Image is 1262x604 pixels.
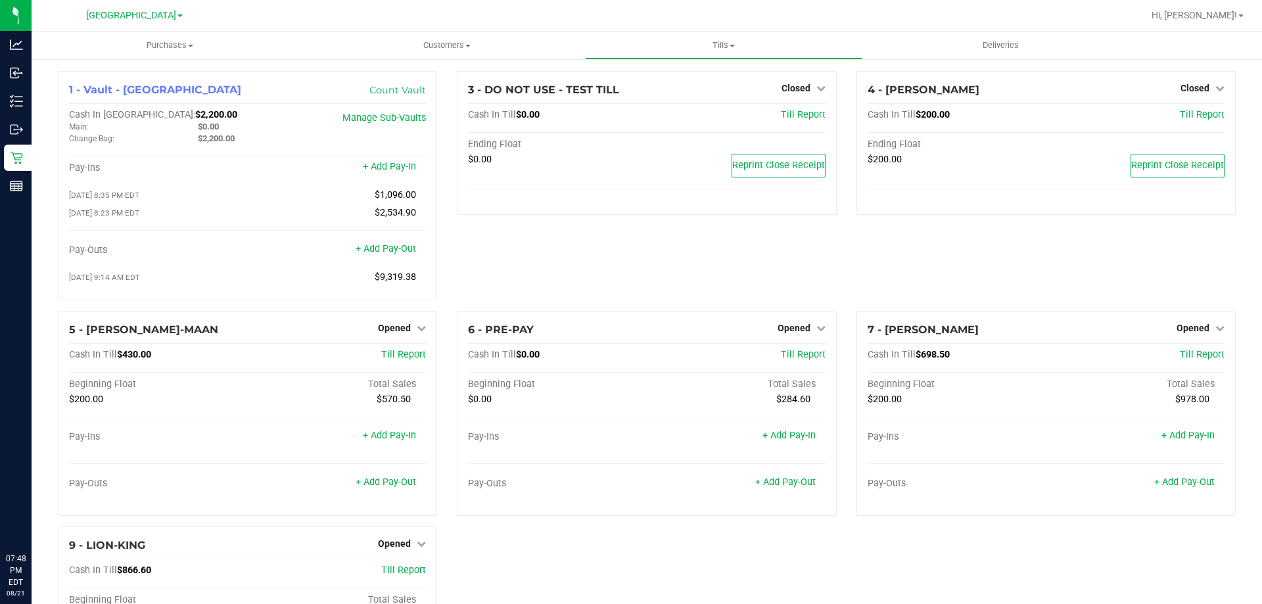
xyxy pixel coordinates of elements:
[868,109,916,120] span: Cash In Till
[198,133,235,143] span: $2,200.00
[776,394,810,405] span: $284.60
[10,95,23,108] inline-svg: Inventory
[1131,160,1224,171] span: Reprint Close Receipt
[378,323,411,333] span: Opened
[468,139,647,151] div: Ending Float
[69,208,139,218] span: [DATE] 8:23 PM EDT
[468,154,492,165] span: $0.00
[13,499,53,538] iframe: Resource center
[10,179,23,193] inline-svg: Reports
[10,66,23,80] inline-svg: Inbound
[375,189,416,200] span: $1,096.00
[69,431,248,443] div: Pay-Ins
[868,431,1046,443] div: Pay-Ins
[755,476,816,488] a: + Add Pay-Out
[69,122,89,131] span: Main:
[248,379,427,390] div: Total Sales
[363,161,416,172] a: + Add Pay-In
[69,323,218,336] span: 5 - [PERSON_NAME]-MAAN
[69,162,248,174] div: Pay-Ins
[1152,10,1237,20] span: Hi, [PERSON_NAME]!
[369,84,426,96] a: Count Vault
[1180,349,1225,360] a: Till Report
[69,394,103,405] span: $200.00
[1177,323,1209,333] span: Opened
[1154,476,1215,488] a: + Add Pay-Out
[1180,109,1225,120] a: Till Report
[117,349,151,360] span: $430.00
[86,10,176,21] span: [GEOGRAPHIC_DATA]
[782,83,810,93] span: Closed
[468,379,647,390] div: Beginning Float
[647,379,826,390] div: Total Sales
[965,39,1037,51] span: Deliveries
[356,476,416,488] a: + Add Pay-Out
[69,191,139,200] span: [DATE] 8:35 PM EDT
[381,349,426,360] a: Till Report
[378,538,411,549] span: Opened
[1161,430,1215,441] a: + Add Pay-In
[363,430,416,441] a: + Add Pay-In
[356,243,416,254] a: + Add Pay-Out
[585,32,862,59] a: Tills
[69,244,248,256] div: Pay-Outs
[6,588,26,598] p: 08/21
[762,430,816,441] a: + Add Pay-In
[732,154,826,177] button: Reprint Close Receipt
[868,478,1046,490] div: Pay-Outs
[516,349,540,360] span: $0.00
[342,112,426,124] a: Manage Sub-Vaults
[117,565,151,576] span: $866.60
[69,565,117,576] span: Cash In Till
[781,349,826,360] a: Till Report
[377,394,411,405] span: $570.50
[868,154,902,165] span: $200.00
[868,139,1046,151] div: Ending Float
[375,207,416,218] span: $2,534.90
[468,431,647,443] div: Pay-Ins
[868,394,902,405] span: $200.00
[1180,83,1209,93] span: Closed
[516,109,540,120] span: $0.00
[32,32,308,59] a: Purchases
[69,478,248,490] div: Pay-Outs
[10,151,23,164] inline-svg: Retail
[778,323,810,333] span: Opened
[1131,154,1225,177] button: Reprint Close Receipt
[1175,394,1209,405] span: $978.00
[916,349,950,360] span: $698.50
[468,394,492,405] span: $0.00
[308,32,585,59] a: Customers
[69,379,248,390] div: Beginning Float
[868,379,1046,390] div: Beginning Float
[69,109,195,120] span: Cash In [GEOGRAPHIC_DATA]:
[10,38,23,51] inline-svg: Analytics
[198,122,219,131] span: $0.00
[309,39,584,51] span: Customers
[69,273,140,282] span: [DATE] 9:14 AM EDT
[69,134,114,143] span: Change Bag:
[916,109,950,120] span: $200.00
[468,478,647,490] div: Pay-Outs
[468,83,619,96] span: 3 - DO NOT USE - TEST TILL
[781,109,826,120] a: Till Report
[195,109,237,120] span: $2,200.00
[375,271,416,283] span: $9,319.38
[32,39,308,51] span: Purchases
[69,349,117,360] span: Cash In Till
[868,349,916,360] span: Cash In Till
[586,39,861,51] span: Tills
[868,323,979,336] span: 7 - [PERSON_NAME]
[468,349,516,360] span: Cash In Till
[468,323,534,336] span: 6 - PRE-PAY
[69,539,145,551] span: 9 - LION-KING
[381,565,426,576] a: Till Report
[1046,379,1225,390] div: Total Sales
[468,109,516,120] span: Cash In Till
